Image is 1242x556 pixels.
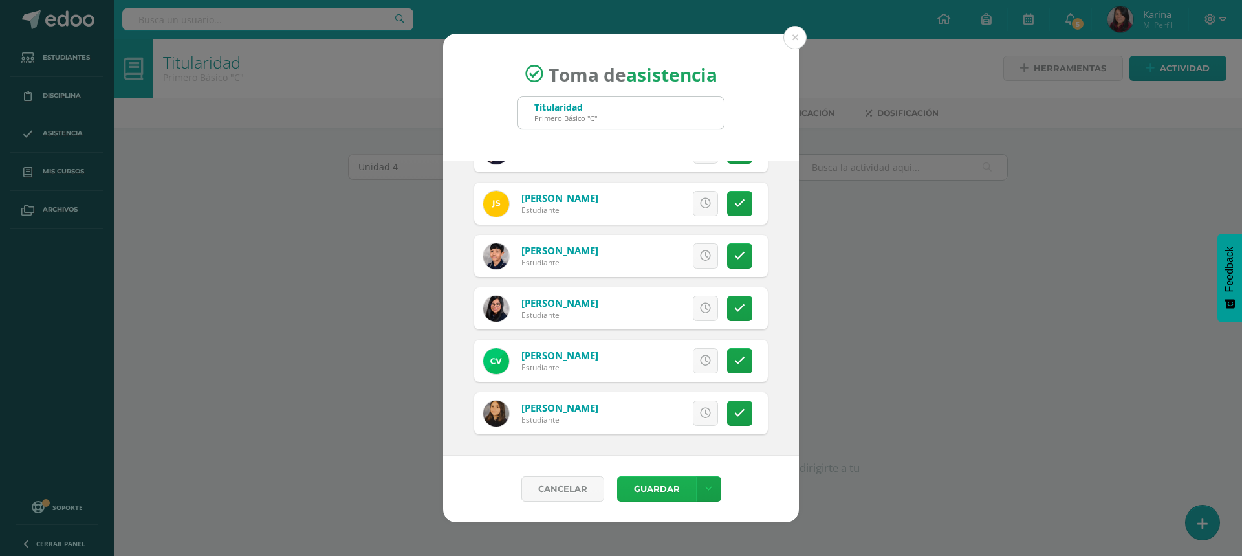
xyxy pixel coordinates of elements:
[521,309,598,320] div: Estudiante
[521,205,598,216] div: Estudiante
[521,476,604,502] a: Cancelar
[483,243,509,269] img: 510f99427a4d95c208d6662dc67c0818.png
[521,362,598,373] div: Estudiante
[534,101,597,113] div: Titularidad
[483,296,509,322] img: a7ef1da5de5164ee4dd4ad3b984e85da.png
[483,348,509,374] img: 32f36b4f6fe494a417d3dc1315576b36.png
[521,296,598,309] a: [PERSON_NAME]
[521,414,598,425] div: Estudiante
[521,192,598,205] a: [PERSON_NAME]
[521,349,598,362] a: [PERSON_NAME]
[521,244,598,257] a: [PERSON_NAME]
[521,257,598,268] div: Estudiante
[518,97,724,129] input: Busca un grado o sección aquí...
[483,401,509,427] img: ead21843bcac3066bea625eb11b29811.png
[521,401,598,414] a: [PERSON_NAME]
[1224,247,1236,292] span: Feedback
[783,26,807,49] button: Close (Esc)
[549,61,717,86] span: Toma de
[1217,234,1242,322] button: Feedback - Mostrar encuesta
[483,191,509,217] img: 4b3452a30423c7877c3ba914b71dba1c.png
[534,113,597,123] div: Primero Básico "C"
[617,476,696,502] button: Guardar
[626,61,717,86] strong: asistencia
